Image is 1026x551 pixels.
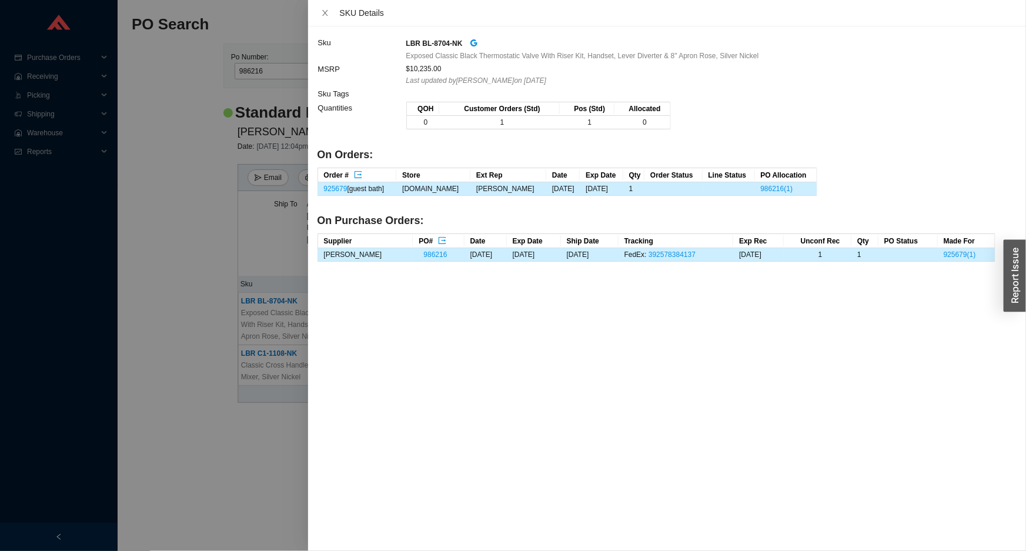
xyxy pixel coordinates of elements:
div: $10,235.00 [406,63,995,75]
th: Qty [851,234,878,248]
th: PO# [413,234,464,248]
th: Tracking [619,234,734,248]
th: Line Status [703,168,755,182]
th: Date [546,168,580,182]
th: Pos (Std) [560,102,614,116]
span: close [321,9,329,17]
th: QOH [407,102,440,116]
h4: On Orders: [318,148,996,162]
h4: On Purchase Orders: [318,213,996,228]
td: MSRP [318,62,406,87]
span: export [354,171,362,180]
th: Store [396,168,470,182]
th: Exp Date [580,168,623,182]
a: 392578384137 [649,251,696,259]
td: 1 [439,116,560,129]
a: 986216(1) [761,185,793,193]
i: Last updated by [PERSON_NAME] on [DATE] [406,76,547,85]
th: Supplier [318,234,413,248]
a: 986216 [423,251,447,259]
td: 1 [784,248,851,262]
td: 1 [560,116,614,129]
th: Unconf Rec [784,234,851,248]
th: Qty [623,168,644,182]
th: Order # [318,168,397,182]
td: 1 [623,182,644,196]
button: export [353,169,363,178]
th: Made For [938,234,995,248]
td: Sku Tags [318,87,406,101]
th: Allocated [614,102,670,116]
th: PO Status [878,234,938,248]
button: export [437,235,447,244]
td: Quantities [318,101,406,136]
td: [DATE] [561,248,619,262]
th: Customer Orders (Std) [439,102,560,116]
td: [DATE] [733,248,784,262]
td: [DATE] [546,182,580,196]
strong: LBR BL-8704-NK [406,39,463,48]
th: Order Status [644,168,702,182]
td: 1 [851,248,878,262]
th: Date [464,234,507,248]
a: 925679(1) [944,251,976,259]
th: Exp Date [507,234,561,248]
td: FedEx : [619,248,734,262]
a: google [470,36,478,50]
td: 0 [614,116,670,129]
span: Exposed Classic Black Thermostatic Valve With Riser Kit, Handset, Lever Diverter & 8" Apron Rose,... [406,50,759,62]
span: export [438,236,446,246]
th: PO Allocation [755,168,817,182]
button: Close [318,8,333,18]
td: [DATE] [464,248,507,262]
div: SKU Details [340,6,1017,19]
th: Ext Rep [470,168,546,182]
td: [DATE] [507,248,561,262]
span: google [470,39,478,47]
td: [guest bath] [318,182,397,196]
td: [DOMAIN_NAME] [396,182,470,196]
th: Ship Date [561,234,619,248]
td: Sku [318,36,406,62]
td: [PERSON_NAME] [318,248,413,262]
a: 925679 [324,185,347,193]
td: [PERSON_NAME] [470,182,546,196]
th: Exp Rec [733,234,784,248]
td: 0 [407,116,440,129]
td: [DATE] [580,182,623,196]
